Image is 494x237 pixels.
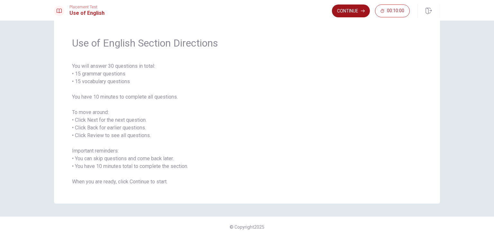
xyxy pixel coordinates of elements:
[72,37,422,49] span: Use of English Section Directions
[387,8,404,13] span: 00:10:00
[332,4,370,17] button: Continue
[230,224,264,230] span: © Copyright 2025
[69,5,105,9] span: Placement Test
[69,9,105,17] h1: Use of English
[375,4,410,17] button: 00:10:00
[72,62,422,186] span: You will answer 30 questions in total: • 15 grammar questions • 15 vocabulary questions You have ...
